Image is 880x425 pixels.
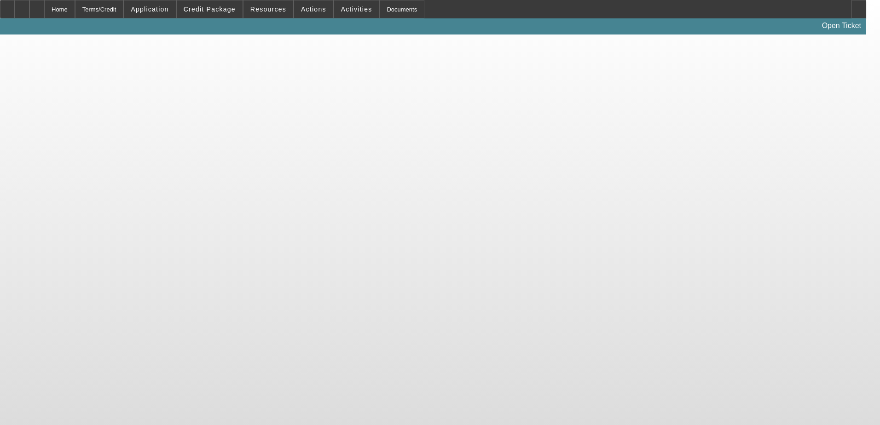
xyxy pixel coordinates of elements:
a: Open Ticket [818,18,865,34]
button: Application [124,0,175,18]
button: Credit Package [177,0,243,18]
span: Actions [301,6,326,13]
span: Activities [341,6,372,13]
button: Actions [294,0,333,18]
span: Application [131,6,168,13]
span: Resources [250,6,286,13]
button: Activities [334,0,379,18]
span: Credit Package [184,6,236,13]
button: Resources [243,0,293,18]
